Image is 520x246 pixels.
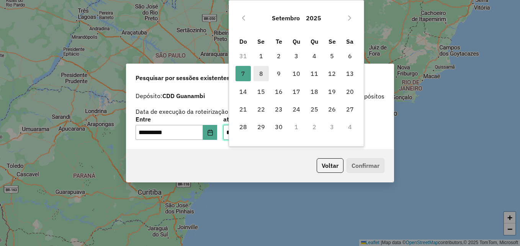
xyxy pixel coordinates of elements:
span: 29 [253,119,269,134]
td: 7 [234,65,252,82]
td: 3 [288,47,305,65]
td: 2 [306,118,323,136]
span: 10 [289,66,304,81]
span: 27 [342,102,358,117]
span: Do [239,38,247,45]
span: 3 [289,48,304,64]
td: 20 [341,83,358,100]
td: 16 [270,83,288,100]
td: 22 [252,100,270,118]
td: 19 [323,83,341,100]
span: Se [257,38,265,45]
td: 24 [288,100,305,118]
td: 31 [234,47,252,65]
span: 28 [235,119,251,134]
td: 4 [306,47,323,65]
span: 2 [271,48,286,64]
td: 14 [234,83,252,100]
span: 8 [253,66,269,81]
span: Sa [346,38,353,45]
td: 27 [341,100,358,118]
span: 9 [271,66,286,81]
span: Qu [293,38,300,45]
td: 9 [270,65,288,82]
td: 8 [252,65,270,82]
td: 23 [270,100,288,118]
span: 12 [324,66,340,81]
span: Qu [311,38,318,45]
td: 18 [306,83,323,100]
span: 25 [307,102,322,117]
span: 7 [235,66,251,81]
td: 10 [288,65,305,82]
span: 14 [235,84,251,99]
span: 24 [289,102,304,117]
button: Next Month [343,12,356,24]
span: 19 [324,84,340,99]
button: Choose Date [203,125,217,140]
span: 6 [342,48,358,64]
span: 21 [235,102,251,117]
span: 5 [324,48,340,64]
label: Data de execução da roteirização: [136,107,230,116]
span: Te [276,38,282,45]
td: 25 [306,100,323,118]
td: 21 [234,100,252,118]
span: 23 [271,102,286,117]
button: Voltar [317,158,343,173]
span: 22 [253,102,269,117]
span: Pesquisar por sessões existentes [136,73,230,82]
td: 1 [252,47,270,65]
button: Choose Month [269,9,303,27]
button: Previous Month [237,12,250,24]
td: 29 [252,118,270,136]
td: 13 [341,65,358,82]
td: 28 [234,118,252,136]
button: Choose Year [303,9,324,27]
td: 12 [323,65,341,82]
span: 26 [324,102,340,117]
td: 1 [288,118,305,136]
span: 30 [271,119,286,134]
span: 1 [253,48,269,64]
span: 13 [342,66,358,81]
label: Entre [136,115,217,124]
span: Se [329,38,336,45]
td: 2 [270,47,288,65]
label: até [223,115,305,124]
span: 20 [342,84,358,99]
label: Depósito: [136,91,205,100]
td: 15 [252,83,270,100]
td: 4 [341,118,358,136]
td: 26 [323,100,341,118]
span: 18 [307,84,322,99]
td: 6 [341,47,358,65]
td: 5 [323,47,341,65]
td: 3 [323,118,341,136]
td: 17 [288,83,305,100]
td: 11 [306,65,323,82]
span: 17 [289,84,304,99]
span: 11 [307,66,322,81]
span: 15 [253,84,269,99]
strong: CDD Guanambi [162,92,205,100]
td: 30 [270,118,288,136]
span: 4 [307,48,322,64]
span: 16 [271,84,286,99]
